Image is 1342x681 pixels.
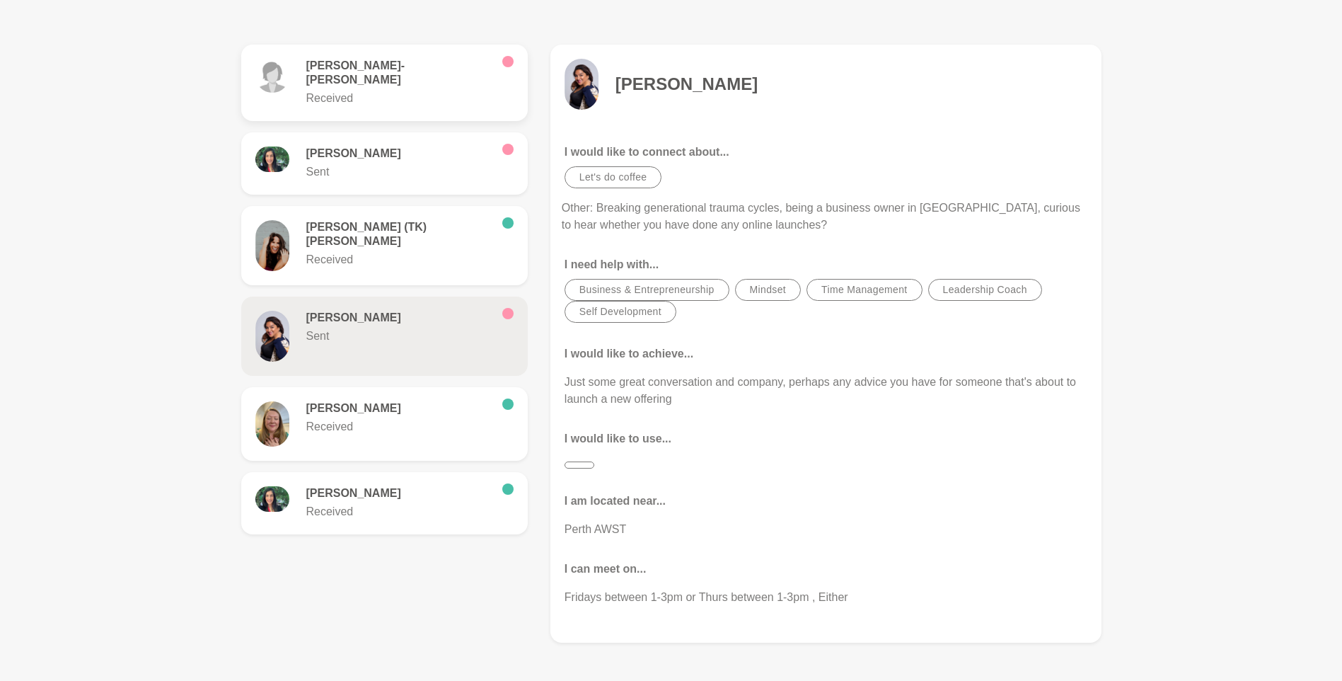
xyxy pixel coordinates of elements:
p: I can meet on... [565,561,1087,578]
p: I would like to use... [565,430,1087,447]
p: Received [306,90,491,107]
p: Sent [306,328,491,345]
h4: [PERSON_NAME] [615,74,758,95]
h6: [PERSON_NAME] [306,147,491,161]
h6: [PERSON_NAME]-[PERSON_NAME] [306,59,491,87]
p: I am located near... [565,493,1087,510]
p: I need help with... [565,256,1087,273]
p: Received [306,418,491,435]
p: Received [306,503,491,520]
p: Other: Breaking generational trauma cycles, being a business owner in [GEOGRAPHIC_DATA], curious ... [562,200,1090,234]
h6: [PERSON_NAME] [306,486,491,500]
p: I would like to connect about... [565,144,1087,161]
p: Perth AWST [565,521,1087,538]
p: I would like to achieve... [565,345,1087,362]
h6: [PERSON_NAME] (TK) [PERSON_NAME] [306,220,491,248]
p: Fridays between 1-3pm or Thurs between 1-3pm , Either [565,589,1087,606]
h6: [PERSON_NAME] [306,401,491,416]
p: Received [306,251,491,268]
p: Just some great conversation and company, perhaps any advice you have for someone that's about to... [565,374,1087,408]
p: Sent [306,164,491,181]
h6: [PERSON_NAME] [306,311,491,325]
